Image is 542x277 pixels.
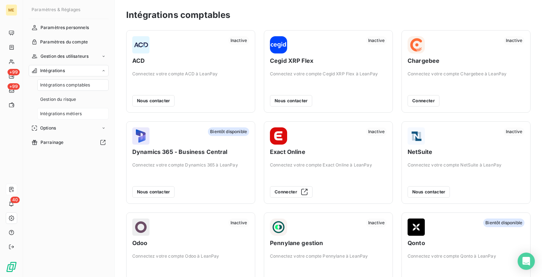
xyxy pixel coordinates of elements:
span: Connectez votre compte Qonto à LeanPay [408,253,524,259]
div: Open Intercom Messenger [518,253,535,270]
button: Nous contacter [408,186,450,198]
span: Inactive [366,36,387,45]
div: ME [6,4,17,16]
span: Inactive [366,127,387,136]
span: Connectez votre compte Dynamics 365 à LeanPay [132,162,249,168]
span: Options [40,125,56,131]
span: Intégrations [40,67,65,74]
span: Intégrations comptables [40,82,90,88]
a: Intégrations comptables [37,79,109,91]
img: Logo LeanPay [6,261,17,273]
img: NetSuite logo [408,127,425,145]
span: Paramètres du compte [40,39,88,45]
img: ACD logo [132,36,149,53]
span: Paramètres & Réglages [32,7,80,12]
span: Connectez votre compte Pennylane à LeanPay [270,253,387,259]
a: +99 [6,85,17,96]
img: Qonto logo [408,219,425,236]
span: +99 [8,83,20,90]
span: Connectez votre compte Chargebee à LeanPay [408,71,524,77]
button: Connecter [270,186,313,198]
span: Connectez votre compte Exact Online à LeanPay [270,162,387,168]
img: Pennylane gestion logo [270,219,287,236]
img: Odoo logo [132,219,149,236]
span: Exact Online [270,147,387,156]
span: +99 [8,69,20,75]
span: Inactive [228,219,249,227]
span: Pennylane gestion [270,239,387,247]
a: Options [29,122,109,134]
img: Cegid XRP Flex logo [270,36,287,53]
button: Nous contacter [132,95,175,107]
a: IntégrationsIntégrations comptablesGestion du risqueIntégrations métiers [29,65,109,119]
span: Chargebee [408,56,524,65]
span: Connectez votre compte ACD à LeanPay [132,71,249,77]
a: Intégrations métiers [37,108,109,119]
span: Intégrations métiers [40,111,82,117]
span: NetSuite [408,147,524,156]
span: Qonto [408,239,524,247]
span: Inactive [228,36,249,45]
span: Connectez votre compte NetSuite à LeanPay [408,162,524,168]
button: Nous contacter [270,95,312,107]
span: ACD [132,56,249,65]
span: Connectez votre compte Cegid XRP Flex à LeanPay [270,71,387,77]
span: Bientôt disponible [483,219,524,227]
span: Cegid XRP Flex [270,56,387,65]
img: Exact Online logo [270,127,287,145]
span: Odoo [132,239,249,247]
span: Paramètres personnels [41,24,89,31]
span: Inactive [504,36,524,45]
a: Gestion du risque [37,94,109,105]
span: Gestion du risque [40,96,76,103]
span: Dynamics 365 - Business Central [132,147,249,156]
span: Connectez votre compte Odoo à LeanPay [132,253,249,259]
a: +99 [6,70,17,82]
span: 40 [10,197,20,203]
a: Parrainage [29,137,109,148]
button: Connecter [408,95,439,107]
a: Gestion des utilisateurs [29,51,109,62]
span: Inactive [366,219,387,227]
span: Bientôt disponible [208,127,249,136]
span: Parrainage [41,139,64,146]
a: Paramètres personnels [29,22,109,33]
img: Chargebee logo [408,36,425,53]
h3: Intégrations comptables [126,9,230,22]
img: Dynamics 365 - Business Central logo [132,127,149,145]
a: Paramètres du compte [29,36,109,48]
span: Gestion des utilisateurs [41,53,89,60]
span: Inactive [504,127,524,136]
button: Nous contacter [132,186,175,198]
